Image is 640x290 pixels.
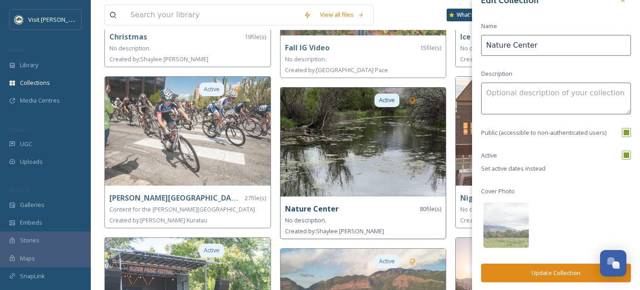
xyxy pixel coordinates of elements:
[379,257,395,265] span: Active
[481,69,512,78] span: Description
[481,164,546,172] span: Set active dates instead
[285,227,384,235] span: Created by: Shaylee [PERSON_NAME]
[105,77,271,186] img: Crit%2520photo%2520credit%2520Visit%2520Ogden.jpg
[20,254,35,263] span: Maps
[20,272,45,280] span: SnapLink
[204,246,220,255] span: Active
[481,35,631,56] input: My Collection
[109,205,255,213] span: Content for the [PERSON_NAME][GEOGRAPHIC_DATA]
[20,201,44,209] span: Galleries
[9,187,30,193] span: WIDGETS
[481,128,606,137] span: Public (accessible to non-authenticated users)
[15,15,24,24] img: Unknown.png
[20,61,38,69] span: Library
[379,96,395,104] span: Active
[420,205,441,213] span: 80 file(s)
[483,202,529,248] img: e5ddd8db-e639-40b5-9187-cda483db5a06.jpg
[126,5,299,25] input: Search your library
[109,44,151,52] span: No description.
[9,126,29,133] span: COLLECT
[460,193,494,203] strong: Nightlife
[20,157,43,166] span: Uploads
[109,32,147,42] strong: Christmas
[460,205,502,213] span: No description.
[245,194,266,202] span: 27 file(s)
[204,85,220,93] span: Active
[481,151,497,160] span: Active
[20,218,42,227] span: Embeds
[460,44,502,52] span: No description.
[481,264,631,282] button: Update Collection
[285,216,326,224] span: No description.
[420,44,441,52] span: 15 file(s)
[245,33,266,41] span: 19 file(s)
[20,236,39,245] span: Stories
[109,55,208,63] span: Created by: Shaylee [PERSON_NAME]
[456,77,621,186] img: 56ab452e-1c4b-48ca-91b8-1ecaef2ce606.jpg
[109,193,244,203] strong: [PERSON_NAME][GEOGRAPHIC_DATA]
[600,250,626,276] button: Open Chat
[281,88,446,197] img: 6d28bcfb-5a88-4673-8b2d-9d313497b3f2.jpg
[315,6,369,24] a: View all files
[285,55,326,63] span: No description.
[109,216,207,224] span: Created by: [PERSON_NAME] Kuratau
[460,55,559,63] span: Created by: Shaylee [PERSON_NAME]
[9,47,25,54] span: MEDIA
[481,22,497,30] span: Name
[20,96,60,105] span: Media Centres
[481,187,515,196] span: Cover Photo
[28,15,86,24] span: Visit [PERSON_NAME]
[460,32,501,42] strong: Ice Skating
[447,9,492,21] a: What's New
[460,216,559,224] span: Created by: Shaylee [PERSON_NAME]
[285,43,330,53] strong: Fall IG Video
[285,66,388,74] span: Created by: [GEOGRAPHIC_DATA] Pace
[20,140,32,148] span: UGC
[285,204,339,214] strong: Nature Center
[20,79,50,87] span: Collections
